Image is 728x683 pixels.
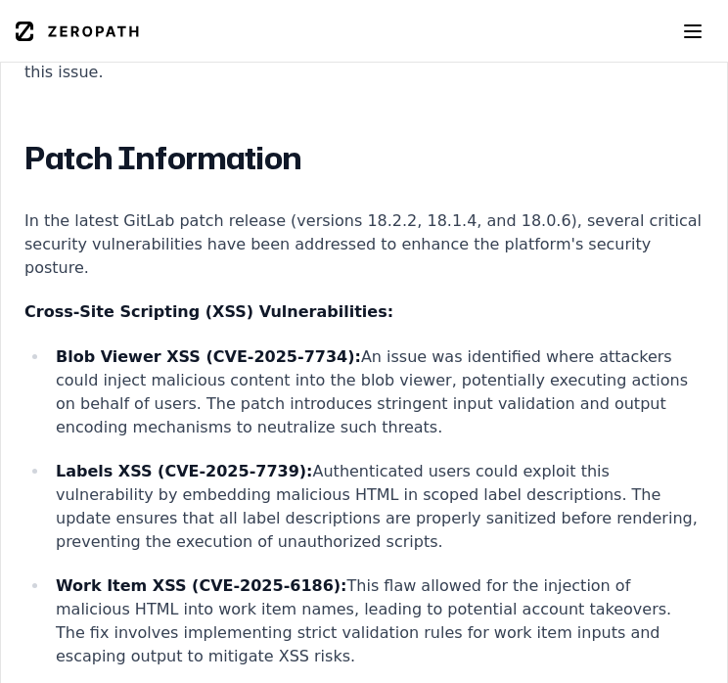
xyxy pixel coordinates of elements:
[56,347,361,366] strong: Blob Viewer XSS (CVE-2025-7734):
[673,12,712,51] button: Toggle menu
[24,209,704,280] p: In the latest GitLab patch release (versions 18.2.2, 18.1.4, and 18.0.6), several critical securi...
[56,462,313,480] strong: Labels XSS (CVE-2025-7739):
[56,576,347,595] strong: Work Item XSS (CVE-2025-6186):
[56,345,704,439] p: An issue was identified where attackers could inject malicious content into the blob viewer, pote...
[24,139,704,178] h2: Patch Information
[56,574,704,668] p: This flaw allowed for the injection of malicious HTML into work item names, leading to potential ...
[56,460,704,554] p: Authenticated users could exploit this vulnerability by embedding malicious HTML in scoped label ...
[24,302,393,321] strong: Cross-Site Scripting (XSS) Vulnerabilities:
